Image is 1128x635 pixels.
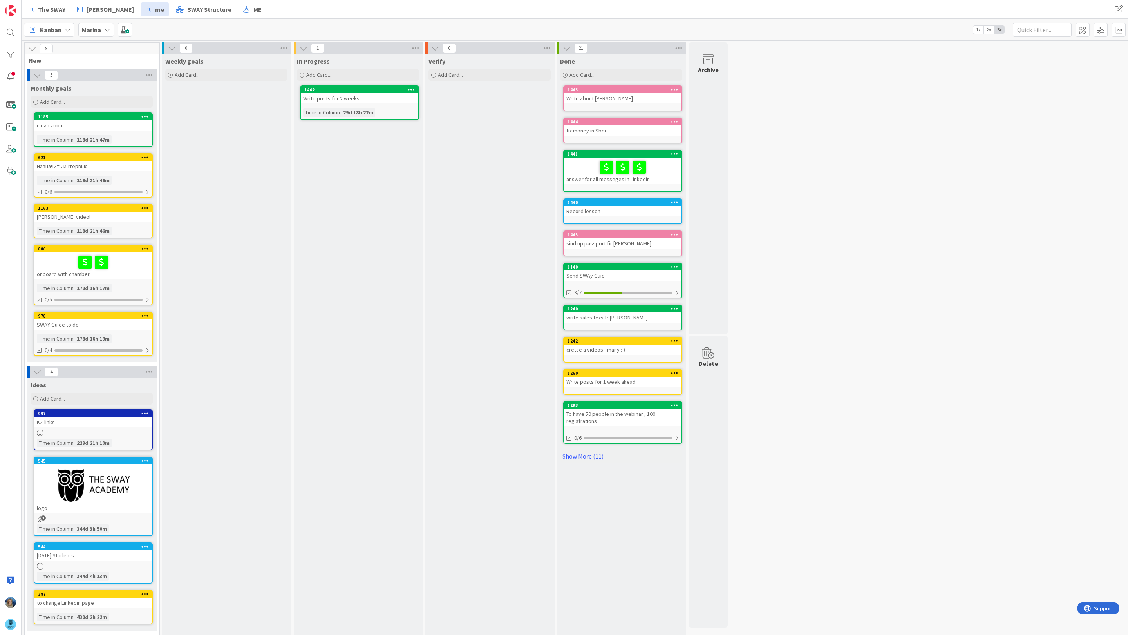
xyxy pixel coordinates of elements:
[179,44,193,53] span: 0
[34,410,152,417] div: 997
[40,98,65,105] span: Add Card...
[34,457,152,513] div: 545logo
[564,151,681,158] div: 1441
[564,93,681,103] div: Write about [PERSON_NAME]
[75,524,109,533] div: 344d 3h 50m
[698,65,719,74] div: Archive
[563,198,682,224] a: 1440Record lesson
[564,151,681,184] div: 1441answer for all messeges in Linkedin
[40,25,61,34] span: Kanban
[564,199,681,216] div: 1440Record lesson
[563,118,682,143] a: 1444fix money in Sber
[306,71,331,78] span: Add Card...
[34,112,153,147] a: 1185clean zoomTime in Column:118d 21h 47m
[428,57,445,65] span: Verify
[37,284,74,292] div: Time in Column
[574,288,582,297] span: 3/7
[34,153,153,198] a: 621Назначить интервьюTime in Column:118d 21h 46m0/6
[34,319,152,330] div: SWAY Guide to do
[38,591,152,597] div: 387
[564,231,681,238] div: 1445
[564,370,681,377] div: 1260
[72,2,139,16] a: [PERSON_NAME]
[341,108,375,117] div: 29d 18h 22m
[564,158,681,184] div: answer for all messeges in Linkedin
[564,206,681,216] div: Record lesson
[34,550,152,561] div: [DATE] Students
[75,135,112,144] div: 118d 21h 47m
[74,227,75,235] span: :
[438,71,463,78] span: Add Card...
[31,84,72,92] span: Monthly goals
[253,5,262,14] span: ME
[568,403,681,408] div: 1293
[34,457,152,464] div: 545
[301,93,418,103] div: Write posts for 2 weeks
[303,108,340,117] div: Time in Column
[34,120,152,131] div: clean zoom
[1013,23,1072,37] input: Quick Filter...
[38,544,152,550] div: 544
[16,1,36,11] span: Support
[563,369,682,395] a: 1260Write posts for 1 week ahead
[45,71,58,80] span: 5
[75,227,112,235] div: 118d 21h 46m
[37,176,74,185] div: Time in Column
[34,590,153,624] a: 387to change Linkedin pageTime in Column:430d 2h 22m
[564,312,681,323] div: write sales texs fr [PERSON_NAME]
[34,417,152,427] div: KZ links
[568,338,681,344] div: 1242
[40,44,53,53] span: 9
[560,450,682,463] a: Show More (11)
[34,113,152,120] div: 1185
[564,86,681,93] div: 1443
[563,305,682,330] a: 1240write sales texs fr [PERSON_NAME]
[75,439,112,447] div: 229d 21h 10m
[569,71,595,78] span: Add Card...
[34,245,152,252] div: 886
[24,2,70,16] a: The SWAY
[564,402,681,426] div: 1293To have 50 people in the webinar , 100 registrations
[564,409,681,426] div: To have 50 people in the webinar , 100 registrations
[34,161,152,171] div: Назначить интервью
[34,205,152,212] div: 1163
[564,238,681,249] div: sind up passport fir [PERSON_NAME]
[45,346,52,354] span: 0/4
[45,188,52,196] span: 0/6
[74,284,75,292] span: :
[574,44,587,53] span: 21
[74,334,75,343] span: :
[175,71,200,78] span: Add Card...
[38,114,152,120] div: 1185
[37,572,74,581] div: Time in Column
[574,434,582,442] span: 0/6
[568,232,681,238] div: 1445
[75,334,112,343] div: 178d 16h 19m
[38,313,152,319] div: 978
[37,524,74,533] div: Time in Column
[564,377,681,387] div: Write posts for 1 week ahead
[34,204,153,238] a: 1163[PERSON_NAME] video!Time in Column:118d 21h 46m
[564,345,681,355] div: cretae a videos - many :-)
[34,252,152,279] div: onboard with chamber
[568,200,681,205] div: 1440
[563,337,682,363] a: 1242cretae a videos - many :-)
[5,5,16,16] img: Visit kanbanzone.com
[74,176,75,185] span: :
[563,150,682,192] a: 1441answer for all messeges in Linkedin
[301,86,418,103] div: 1442Write posts for 2 weeks
[75,176,112,185] div: 118d 21h 46m
[34,457,153,536] a: 545logoTime in Column:344d 3h 50m
[34,212,152,222] div: [PERSON_NAME] video!
[34,591,152,608] div: 387to change Linkedin page
[443,44,456,53] span: 0
[564,402,681,409] div: 1293
[300,85,419,120] a: 1442Write posts for 2 weeksTime in Column:29d 18h 22m
[29,56,150,64] span: New
[568,151,681,157] div: 1441
[5,597,16,608] img: MA
[34,245,152,279] div: 886onboard with chamber
[34,205,152,222] div: 1163[PERSON_NAME] video!
[563,230,682,256] a: 1445sind up passport fir [PERSON_NAME]
[311,44,324,53] span: 1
